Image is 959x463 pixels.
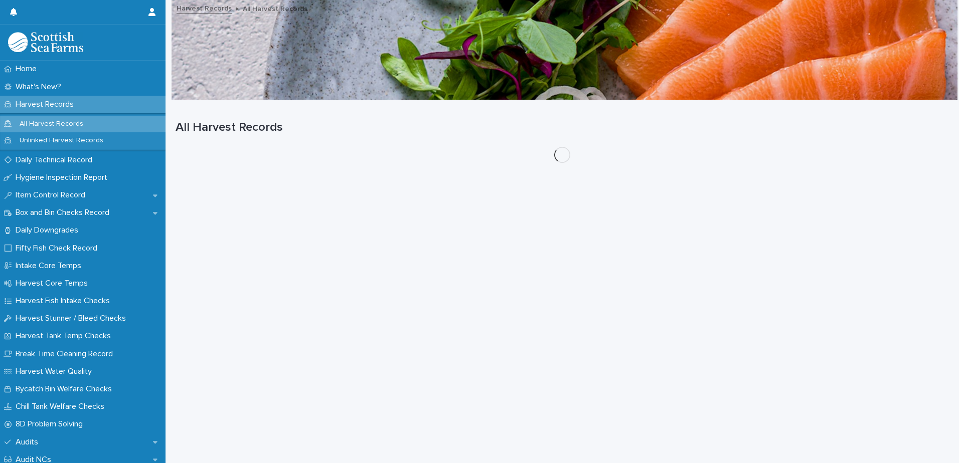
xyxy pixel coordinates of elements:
p: Break Time Cleaning Record [12,349,121,359]
p: Bycatch Bin Welfare Checks [12,384,120,394]
p: Daily Technical Record [12,155,100,165]
p: Fifty Fish Check Record [12,244,105,253]
p: Harvest Tank Temp Checks [12,331,119,341]
p: Box and Bin Checks Record [12,208,117,217]
img: mMrefqRFQpe26GRNOUkG [8,32,83,52]
p: Harvest Stunner / Bleed Checks [12,314,134,323]
p: Harvest Water Quality [12,367,100,376]
p: Audits [12,437,46,447]
p: Harvest Records [12,100,82,109]
p: All Harvest Records [12,120,91,128]
p: Chill Tank Welfare Checks [12,402,112,411]
p: Unlinked Harvest Records [12,136,111,145]
h1: All Harvest Records [176,120,949,135]
p: Harvest Core Temps [12,279,96,288]
p: All Harvest Records [243,3,307,14]
p: What's New? [12,82,69,92]
p: 8D Problem Solving [12,419,91,429]
p: Home [12,64,45,74]
p: Item Control Record [12,190,93,200]
p: Hygiene Inspection Report [12,173,115,182]
a: Harvest Records [177,2,232,14]
p: Harvest Fish Intake Checks [12,296,118,306]
p: Intake Core Temps [12,261,89,271]
p: Daily Downgrades [12,225,86,235]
